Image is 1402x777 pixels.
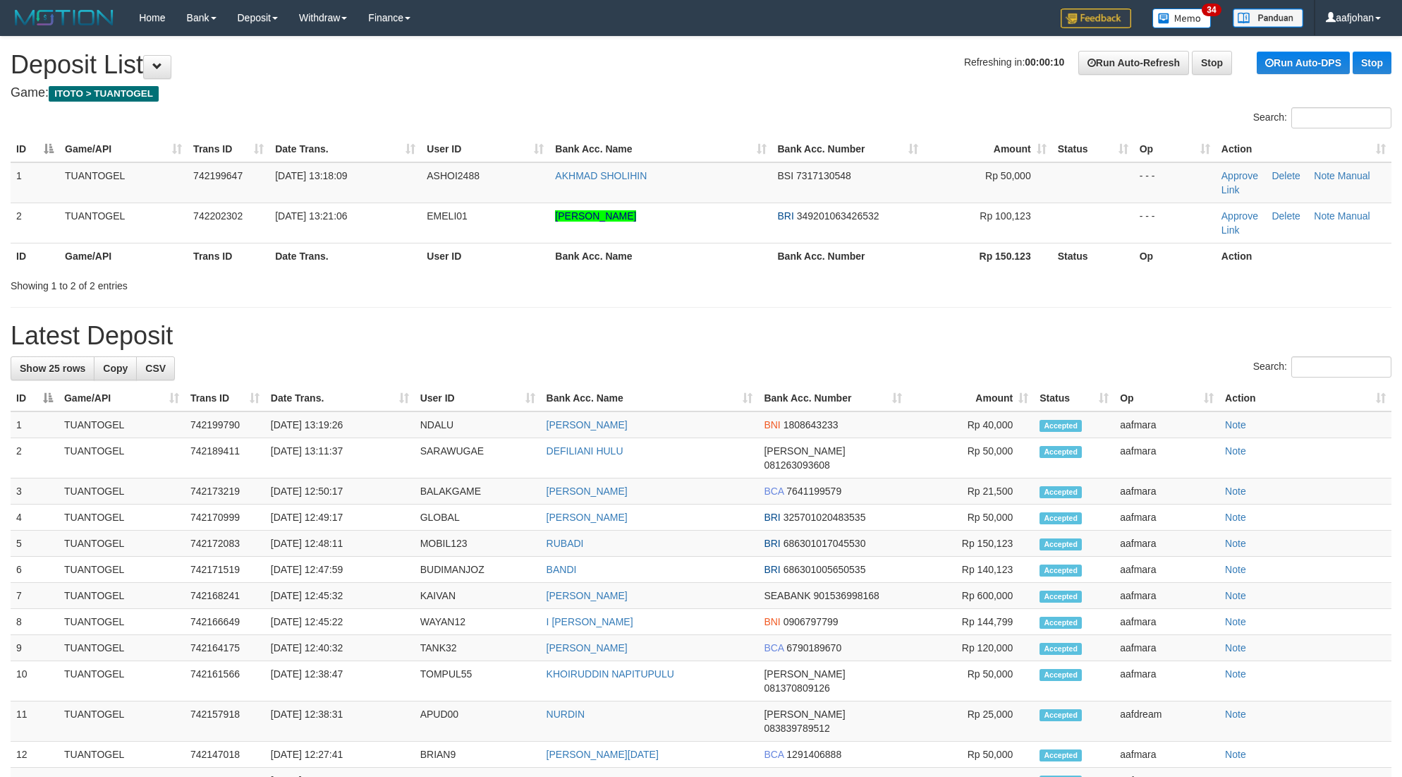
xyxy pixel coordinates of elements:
[555,170,647,181] a: AKHMAD SHOLIHIN
[764,445,845,457] span: [PERSON_NAME]
[59,742,185,768] td: TUANTOGEL
[185,505,265,531] td: 742170999
[59,438,185,478] td: TUANTOGEL
[1040,617,1082,629] span: Accepted
[415,583,541,609] td: KAIVAN
[1040,591,1082,603] span: Accepted
[1040,565,1082,577] span: Accepted
[796,170,851,181] span: Copy 7317130548 to clipboard
[415,661,541,701] td: TOMPUL55
[11,505,59,531] td: 4
[1078,51,1189,75] a: Run Auto-Refresh
[924,243,1052,269] th: Rp 150.123
[547,709,585,720] a: NURDIN
[1272,210,1300,222] a: Delete
[908,742,1034,768] td: Rp 50,000
[11,7,118,28] img: MOTION_logo.png
[103,363,128,374] span: Copy
[11,438,59,478] td: 2
[764,419,780,430] span: BNI
[786,749,841,760] span: Copy 1291406888 to clipboard
[59,162,188,203] td: TUANTOGEL
[59,136,188,162] th: Game/API: activate to sort column ascending
[188,243,269,269] th: Trans ID
[1314,210,1335,222] a: Note
[59,531,185,557] td: TUANTOGEL
[11,86,1391,100] h4: Game:
[185,661,265,701] td: 742161566
[764,512,780,523] span: BRI
[1040,749,1082,761] span: Accepted
[1225,642,1246,653] a: Note
[764,668,845,680] span: [PERSON_NAME]
[1225,538,1246,549] a: Note
[547,564,577,575] a: BANDI
[185,531,265,557] td: 742172083
[415,438,541,478] td: SARAWUGAE
[1114,505,1219,531] td: aafmara
[772,243,924,269] th: Bank Acc. Number
[11,356,95,380] a: Show 25 rows
[188,136,269,162] th: Trans ID: activate to sort column ascending
[415,531,541,557] td: MOBIL123
[908,478,1034,505] td: Rp 21,500
[59,583,185,609] td: TUANTOGEL
[547,590,628,601] a: [PERSON_NAME]
[11,609,59,635] td: 8
[193,210,243,222] span: 742202302
[549,136,772,162] th: Bank Acc. Name: activate to sort column ascending
[797,210,879,222] span: Copy 349201063426532 to clipboard
[185,411,265,438] td: 742199790
[59,609,185,635] td: TUANTOGEL
[145,363,166,374] span: CSV
[11,411,59,438] td: 1
[985,170,1031,181] span: Rp 50,000
[269,136,421,162] th: Date Trans.: activate to sort column ascending
[1192,51,1232,75] a: Stop
[1216,243,1391,269] th: Action
[908,661,1034,701] td: Rp 50,000
[11,661,59,701] td: 10
[924,136,1052,162] th: Amount: activate to sort column ascending
[1225,668,1246,680] a: Note
[265,531,415,557] td: [DATE] 12:48:11
[1202,4,1221,16] span: 34
[1114,583,1219,609] td: aafmara
[59,385,185,411] th: Game/API: activate to sort column ascending
[778,170,794,181] span: BSI
[185,385,265,411] th: Trans ID: activate to sort column ascending
[59,635,185,661] td: TUANTOGEL
[275,170,347,181] span: [DATE] 13:18:09
[784,538,866,549] span: Copy 686301017045530 to clipboard
[908,609,1034,635] td: Rp 144,799
[964,56,1064,68] span: Refreshing in:
[265,742,415,768] td: [DATE] 12:27:41
[11,322,1391,350] h1: Latest Deposit
[764,538,780,549] span: BRI
[415,701,541,742] td: APUD00
[136,356,175,380] a: CSV
[547,419,628,430] a: [PERSON_NAME]
[11,136,59,162] th: ID: activate to sort column descending
[265,661,415,701] td: [DATE] 12:38:47
[1134,203,1216,243] td: - - -
[185,583,265,609] td: 742168241
[265,583,415,609] td: [DATE] 12:45:32
[11,162,59,203] td: 1
[1040,486,1082,498] span: Accepted
[908,438,1034,478] td: Rp 50,000
[415,411,541,438] td: NDALU
[11,243,59,269] th: ID
[786,642,841,653] span: Copy 6790189670 to clipboard
[1216,136,1391,162] th: Action: activate to sort column ascending
[1272,170,1300,181] a: Delete
[415,557,541,583] td: BUDIMANJOZ
[1040,538,1082,550] span: Accepted
[1291,356,1391,378] input: Search:
[764,590,810,601] span: SEABANK
[11,385,59,411] th: ID: activate to sort column descending
[547,445,623,457] a: DEFILIANI HULU
[1219,385,1391,411] th: Action: activate to sort column ascending
[185,635,265,661] td: 742164175
[547,538,584,549] a: RUBADI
